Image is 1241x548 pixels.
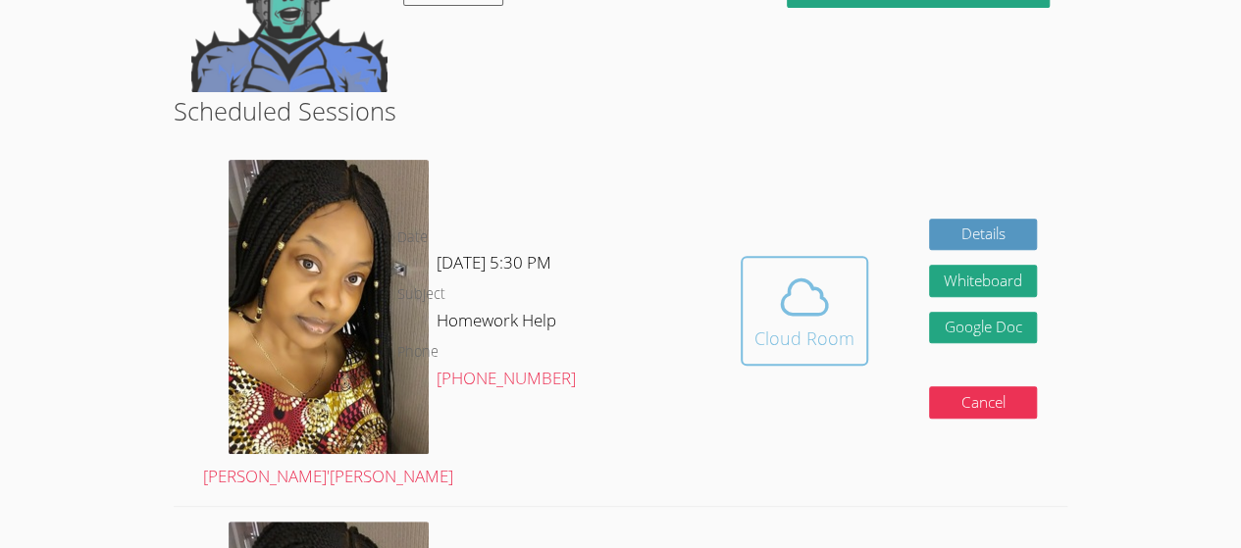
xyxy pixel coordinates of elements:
[397,225,428,250] dt: Date
[437,307,560,340] dd: Homework Help
[397,282,445,307] dt: Subject
[929,386,1037,419] button: Cancel
[203,160,453,491] a: [PERSON_NAME]'[PERSON_NAME]
[397,340,439,365] dt: Phone
[929,219,1037,251] a: Details
[929,312,1037,344] a: Google Doc
[229,160,429,454] img: avatar.png
[754,324,854,352] div: Cloud Room
[174,92,1067,129] h2: Scheduled Sessions
[437,367,576,389] a: [PHONE_NUMBER]
[437,251,551,274] span: [DATE] 5:30 PM
[929,265,1037,297] button: Whiteboard
[741,256,868,366] button: Cloud Room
